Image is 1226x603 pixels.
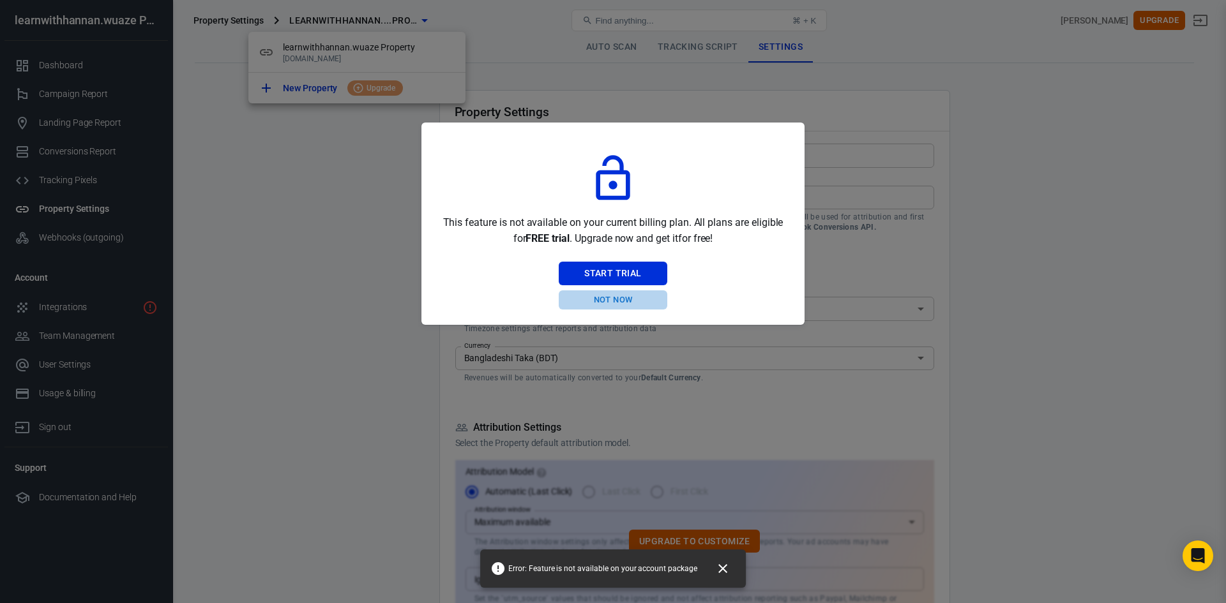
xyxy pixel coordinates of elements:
button: Not Now [559,290,667,310]
button: Start Trial [559,262,667,285]
span: This feature is not available on your current billing plan. All plans are eligible for . Upgrade ... [437,214,789,246]
span: Error: Feature is not available on your account package [490,561,697,576]
div: Open Intercom Messenger [1183,540,1213,571]
strong: FREE trial [526,232,570,244]
button: Close [708,553,741,584]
